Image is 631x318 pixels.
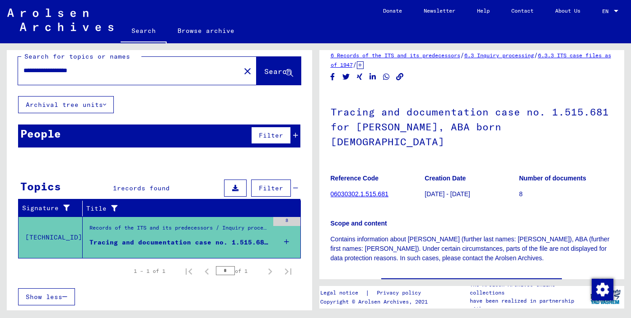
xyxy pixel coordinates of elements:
[121,20,167,43] a: Search
[89,238,269,247] div: Tracing and documentation case no. 1.515.681 for [PERSON_NAME], ABA born [DEMOGRAPHIC_DATA]
[331,190,388,198] a: 06030302.1.515.681
[198,262,216,280] button: Previous page
[251,180,291,197] button: Filter
[19,217,83,258] td: [TECHNICAL_ID]
[369,288,432,298] a: Privacy policy
[24,52,130,60] mat-label: Search for topics or names
[216,267,261,275] div: of 1
[331,175,379,182] b: Reference Code
[86,204,283,213] div: Title
[368,71,378,83] button: Share on LinkedIn
[331,220,387,227] b: Scope and content
[425,175,466,182] b: Creation Date
[460,51,464,59] span: /
[519,175,586,182] b: Number of documents
[519,189,613,199] p: 8
[20,178,61,194] div: Topics
[264,67,291,76] span: Search
[592,279,613,300] img: Change consent
[320,288,365,298] a: Legal notice
[341,71,351,83] button: Share on Twitter
[353,60,357,69] span: /
[331,52,460,59] a: 6 Records of the ITS and its predecessors
[355,71,365,83] button: Share on Xing
[7,9,113,31] img: Arolsen_neg.svg
[20,125,61,142] div: People
[382,71,391,83] button: Share on WhatsApp
[470,281,586,297] p: The Arolsen Archives online collections
[117,184,170,192] span: records found
[273,217,300,226] div: 8
[395,71,405,83] button: Copy link
[18,288,75,305] button: Show less
[602,8,612,14] span: EN
[180,262,198,280] button: First page
[257,57,301,85] button: Search
[251,127,291,144] button: Filter
[328,71,337,83] button: Share on Facebook
[331,91,613,161] h1: Tracing and documentation case no. 1.515.681 for [PERSON_NAME], ABA born [DEMOGRAPHIC_DATA]
[18,96,114,113] button: Archival tree units
[591,278,613,300] div: Change consent
[320,288,432,298] div: |
[279,262,297,280] button: Last page
[261,262,279,280] button: Next page
[167,20,245,41] a: Browse archive
[470,297,586,313] p: have been realized in partnership with
[26,293,62,301] span: Show less
[425,189,519,199] p: [DATE] - [DATE]
[22,201,84,216] div: Signature
[331,235,613,263] p: Contains information about [PERSON_NAME] (further last names: [PERSON_NAME]), ABA (further first ...
[534,51,538,59] span: /
[86,201,292,216] div: Title
[589,286,622,308] img: yv_logo.png
[134,267,165,275] div: 1 – 1 of 1
[464,52,534,59] a: 6.3 Inquiry processing
[242,66,253,77] mat-icon: close
[259,184,283,192] span: Filter
[89,224,269,236] div: Records of the ITS and its predecessors / Inquiry processing / ITS case files as of 1947 / Reposi...
[320,298,432,306] p: Copyright © Arolsen Archives, 2021
[113,184,117,192] span: 1
[259,131,283,139] span: Filter
[238,62,257,80] button: Clear
[22,203,75,213] div: Signature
